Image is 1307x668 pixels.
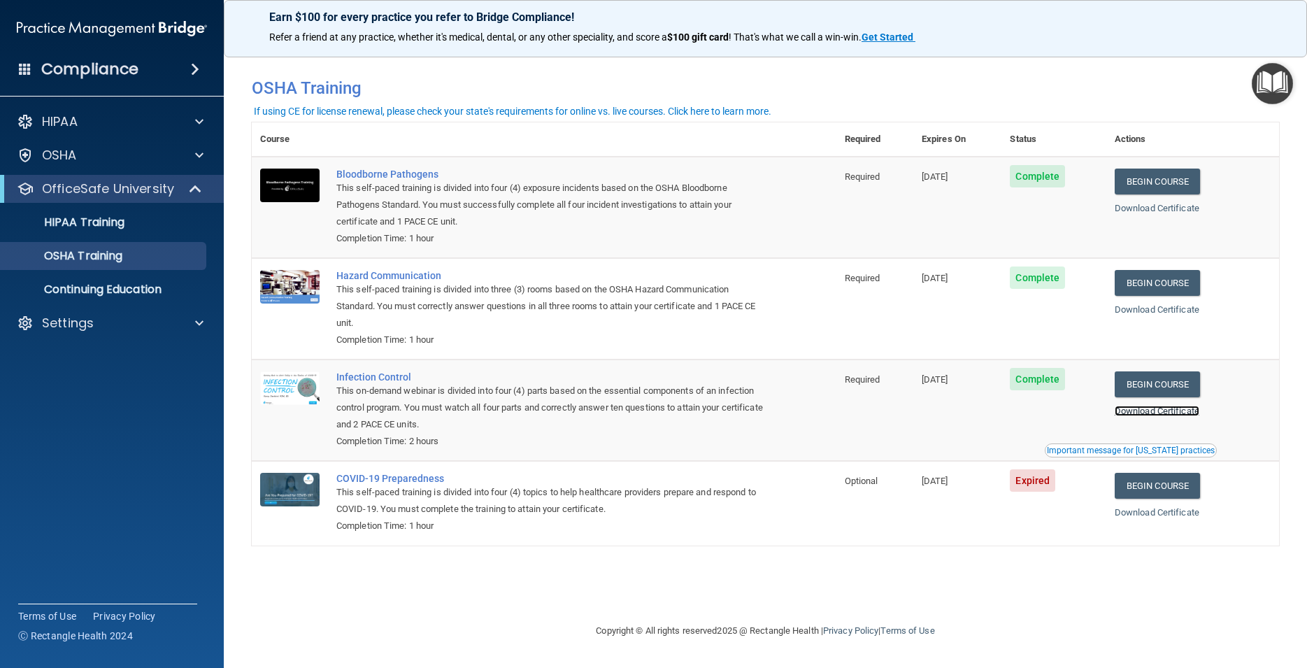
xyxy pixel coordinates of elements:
[1115,473,1200,499] a: Begin Course
[9,215,124,229] p: HIPAA Training
[1252,63,1293,104] button: Open Resource Center
[880,625,934,636] a: Terms of Use
[823,625,878,636] a: Privacy Policy
[845,374,880,385] span: Required
[336,433,766,450] div: Completion Time: 2 hours
[1106,122,1279,157] th: Actions
[17,15,207,43] img: PMB logo
[252,78,1279,98] h4: OSHA Training
[913,122,1001,157] th: Expires On
[252,122,328,157] th: Course
[336,371,766,383] a: Infection Control
[1010,368,1065,390] span: Complete
[18,609,76,623] a: Terms of Use
[93,609,156,623] a: Privacy Policy
[862,31,915,43] a: Get Started
[17,315,203,332] a: Settings
[1010,165,1065,187] span: Complete
[1115,371,1200,397] a: Begin Course
[9,249,122,263] p: OSHA Training
[254,106,771,116] div: If using CE for license renewal, please check your state's requirements for online vs. live cours...
[41,59,138,79] h4: Compliance
[42,180,174,197] p: OfficeSafe University
[336,270,766,281] a: Hazard Communication
[1115,203,1199,213] a: Download Certificate
[1010,469,1055,492] span: Expired
[1115,169,1200,194] a: Begin Course
[336,230,766,247] div: Completion Time: 1 hour
[1115,304,1199,315] a: Download Certificate
[922,374,948,385] span: [DATE]
[336,281,766,332] div: This self-paced training is divided into three (3) rooms based on the OSHA Hazard Communication S...
[1010,267,1065,289] span: Complete
[17,180,203,197] a: OfficeSafe University
[667,31,729,43] strong: $100 gift card
[1115,406,1199,416] a: Download Certificate
[42,315,94,332] p: Settings
[269,10,1262,24] p: Earn $100 for every practice you refer to Bridge Compliance!
[336,473,766,484] a: COVID-19 Preparedness
[42,147,77,164] p: OSHA
[42,113,78,130] p: HIPAA
[845,476,878,486] span: Optional
[336,484,766,518] div: This self-paced training is divided into four (4) topics to help healthcare providers prepare and...
[1115,270,1200,296] a: Begin Course
[862,31,913,43] strong: Get Started
[1001,122,1106,157] th: Status
[336,383,766,433] div: This on-demand webinar is divided into four (4) parts based on the essential components of an inf...
[9,283,200,297] p: Continuing Education
[336,169,766,180] a: Bloodborne Pathogens
[252,104,773,118] button: If using CE for license renewal, please check your state's requirements for online vs. live cours...
[922,171,948,182] span: [DATE]
[1047,446,1215,455] div: Important message for [US_STATE] practices
[845,171,880,182] span: Required
[336,518,766,534] div: Completion Time: 1 hour
[729,31,862,43] span: ! That's what we call a win-win.
[17,147,203,164] a: OSHA
[836,122,913,157] th: Required
[1045,443,1217,457] button: Read this if you are a dental practitioner in the state of CA
[336,332,766,348] div: Completion Time: 1 hour
[845,273,880,283] span: Required
[18,629,133,643] span: Ⓒ Rectangle Health 2024
[269,31,667,43] span: Refer a friend at any practice, whether it's medical, dental, or any other speciality, and score a
[336,180,766,230] div: This self-paced training is divided into four (4) exposure incidents based on the OSHA Bloodborne...
[1115,507,1199,518] a: Download Certificate
[922,273,948,283] span: [DATE]
[17,113,203,130] a: HIPAA
[922,476,948,486] span: [DATE]
[510,609,1021,653] div: Copyright © All rights reserved 2025 @ Rectangle Health | |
